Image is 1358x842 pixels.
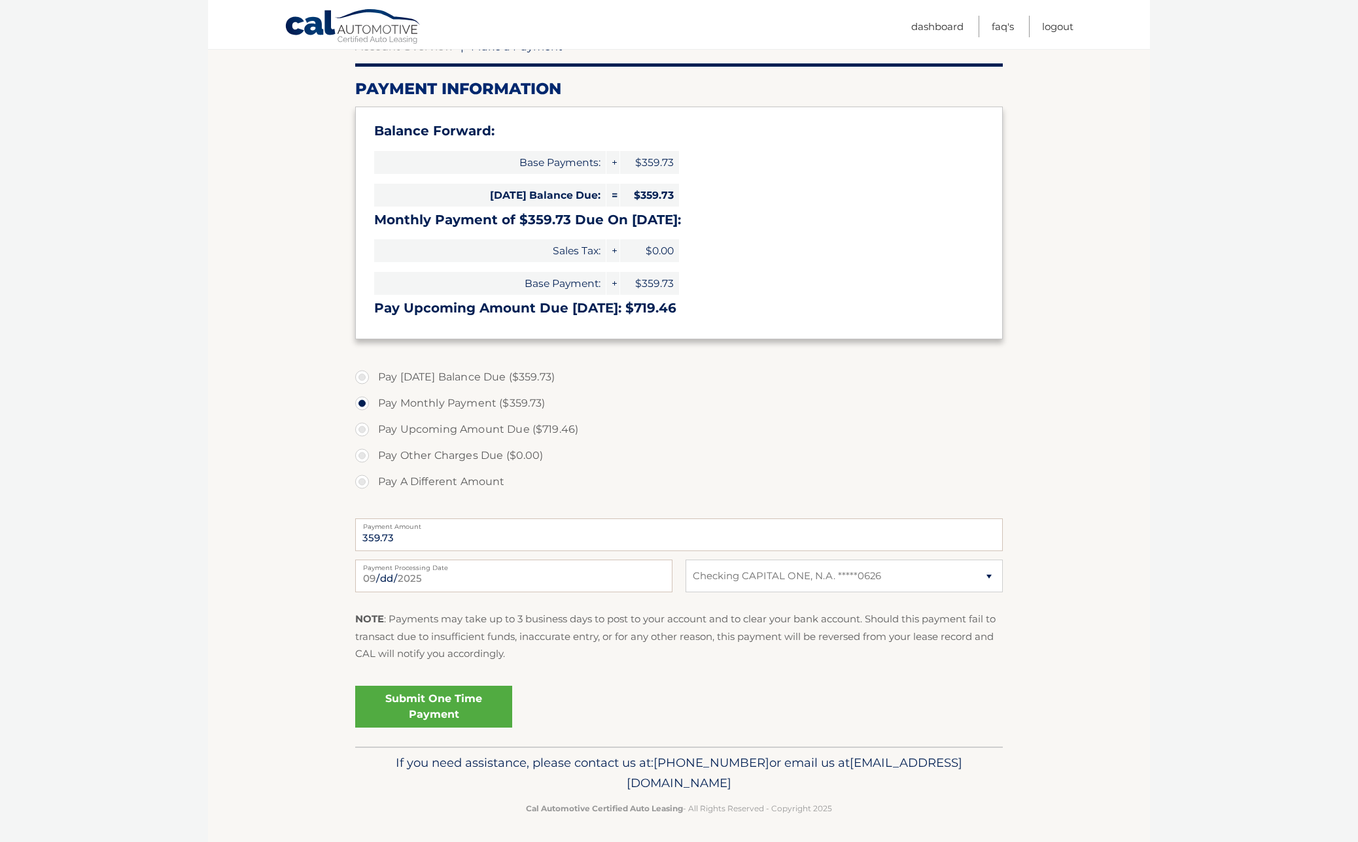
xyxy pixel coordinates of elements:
[374,272,606,295] span: Base Payment:
[285,8,422,46] a: Cal Automotive
[620,184,679,207] span: $359.73
[355,686,512,728] a: Submit One Time Payment
[374,123,984,139] h3: Balance Forward:
[374,300,984,316] h3: Pay Upcoming Amount Due [DATE]: $719.46
[355,560,672,592] input: Payment Date
[911,16,964,37] a: Dashboard
[355,79,1003,99] h2: Payment Information
[355,518,1003,529] label: Payment Amount
[606,272,619,295] span: +
[653,755,769,770] span: [PHONE_NUMBER]
[374,239,606,262] span: Sales Tax:
[374,212,984,228] h3: Monthly Payment of $359.73 Due On [DATE]:
[355,518,1003,551] input: Payment Amount
[526,803,683,813] strong: Cal Automotive Certified Auto Leasing
[364,801,994,815] p: - All Rights Reserved - Copyright 2025
[606,239,619,262] span: +
[992,16,1014,37] a: FAQ's
[606,184,619,207] span: =
[374,184,606,207] span: [DATE] Balance Due:
[620,239,679,262] span: $0.00
[355,469,1003,495] label: Pay A Different Amount
[355,560,672,570] label: Payment Processing Date
[620,272,679,295] span: $359.73
[355,613,384,625] strong: NOTE
[355,443,1003,469] label: Pay Other Charges Due ($0.00)
[355,364,1003,390] label: Pay [DATE] Balance Due ($359.73)
[355,611,1003,662] p: : Payments may take up to 3 business days to post to your account and to clear your bank account....
[355,390,1003,416] label: Pay Monthly Payment ($359.73)
[606,151,619,174] span: +
[364,752,994,794] p: If you need assistance, please contact us at: or email us at
[355,416,1003,443] label: Pay Upcoming Amount Due ($719.46)
[1042,16,1073,37] a: Logout
[620,151,679,174] span: $359.73
[374,151,606,174] span: Base Payments:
